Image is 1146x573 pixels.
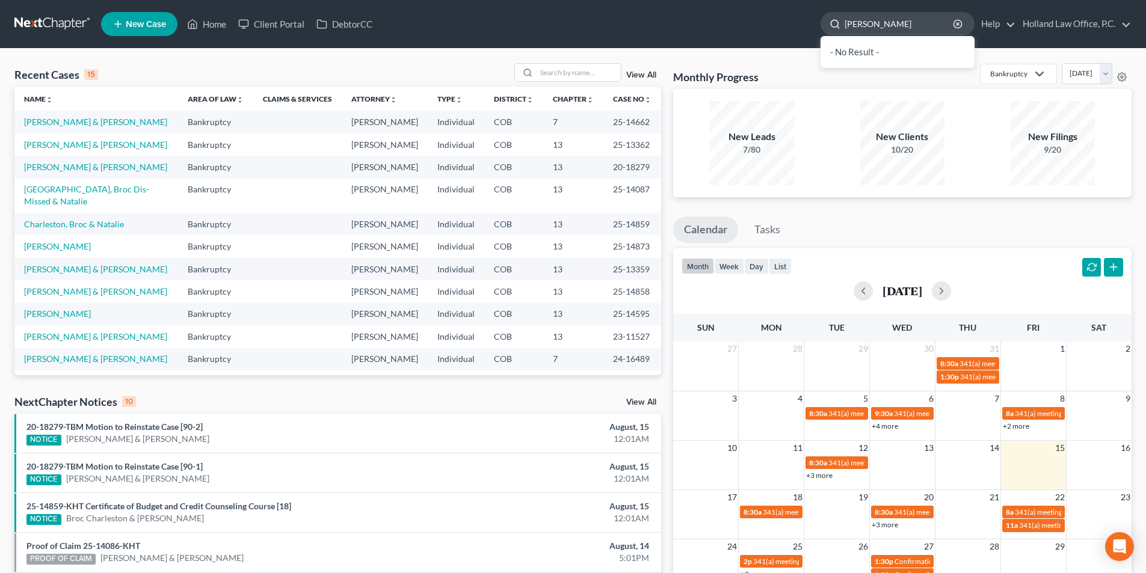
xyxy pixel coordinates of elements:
td: 25-13362 [603,133,661,156]
span: 8:30a [875,507,893,516]
h3: Monthly Progress [673,70,759,84]
span: Confirmation hearing for [PERSON_NAME] & [PERSON_NAME] [895,557,1095,566]
span: 24 [726,539,738,554]
span: 28 [792,342,804,356]
div: 12:01AM [449,433,649,445]
a: View All [626,71,656,79]
td: [PERSON_NAME] [342,303,428,325]
div: PROOF OF CLAIM [26,554,96,565]
a: Calendar [673,216,738,243]
span: 6 [928,391,935,406]
span: 8:30a [809,409,827,418]
td: 13 [543,303,603,325]
span: 21 [988,490,1000,504]
div: Recent Cases [14,67,98,82]
td: [PERSON_NAME] [342,258,428,280]
span: 8a [1006,507,1014,516]
span: 8a [1006,409,1014,418]
div: 7/80 [710,144,794,156]
a: [PERSON_NAME] & [PERSON_NAME] [66,473,209,485]
a: Attorneyunfold_more [351,94,397,103]
button: list [769,258,792,274]
td: COB [484,280,543,302]
span: Fri [1027,322,1040,332]
a: Districtunfold_more [494,94,534,103]
a: 20-18279-TBM Motion to Reinstate Case [90-1] [26,461,203,471]
span: 11 [792,441,804,455]
td: Bankruptcy [178,303,253,325]
i: unfold_more [236,96,244,103]
td: Bankruptcy [178,133,253,156]
td: Bankruptcy [178,370,253,393]
td: Bankruptcy [178,280,253,302]
span: 3 [731,391,738,406]
span: 1 [1059,342,1066,356]
td: COB [484,111,543,133]
a: Client Portal [232,13,310,35]
a: Help [975,13,1015,35]
span: 2p [744,557,752,566]
span: 341(a) meeting for [PERSON_NAME] [828,458,944,467]
td: 13 [543,235,603,257]
div: 15 [84,69,98,80]
span: 28 [988,539,1000,554]
td: COB [484,179,543,213]
td: [PERSON_NAME] [342,133,428,156]
a: 25-14859-KHT Certificate of Budget and Credit Counseling Course [18] [26,501,291,511]
span: 8:30a [744,507,762,516]
td: 13 [543,156,603,178]
a: +4 more [872,421,898,431]
td: 7 [543,370,603,393]
td: Bankruptcy [178,235,253,257]
td: Bankruptcy [178,156,253,178]
td: Individual [428,133,484,156]
a: Broc Charleston & [PERSON_NAME] [66,512,204,524]
a: Proof of Claim 25-14086-KHT [26,541,140,551]
span: 8:30a [809,458,827,467]
span: 341(a) meeting for [PERSON_NAME] [828,409,944,418]
input: Search by name... [537,64,621,81]
i: unfold_more [587,96,594,103]
td: Bankruptcy [178,348,253,370]
span: Sun [697,322,715,332]
td: 13 [543,213,603,235]
span: 19 [857,490,869,504]
td: Individual [428,179,484,213]
button: month [682,258,714,274]
i: unfold_more [644,96,652,103]
td: 13 [543,325,603,348]
span: 27 [923,539,935,554]
td: Individual [428,348,484,370]
a: View All [626,398,656,406]
th: Claims & Services [253,87,342,111]
a: +3 more [872,520,898,529]
td: [PERSON_NAME] [342,348,428,370]
a: [PERSON_NAME] & [PERSON_NAME] [24,117,167,127]
td: 25-14662 [603,111,661,133]
a: [PERSON_NAME] [24,241,91,251]
td: [PERSON_NAME] [342,111,428,133]
a: [PERSON_NAME] & [PERSON_NAME] [24,286,167,296]
span: 341(a) meeting for [PERSON_NAME] [763,507,879,516]
td: Individual [428,213,484,235]
td: 25-14873 [603,235,661,257]
td: 25-14858 [603,280,661,302]
span: 12 [857,441,869,455]
td: COB [484,133,543,156]
td: COB [484,213,543,235]
span: 14 [988,441,1000,455]
td: 13 [543,179,603,213]
a: Home [181,13,232,35]
span: 5 [862,391,869,406]
td: COB [484,370,543,393]
i: unfold_more [46,96,53,103]
span: 10 [726,441,738,455]
td: Bankruptcy [178,258,253,280]
td: COB [484,156,543,178]
td: [PERSON_NAME] [342,213,428,235]
td: [PERSON_NAME] [342,325,428,348]
button: week [714,258,744,274]
a: [PERSON_NAME] [24,308,91,319]
a: [PERSON_NAME] & [PERSON_NAME] [24,162,167,172]
div: August, 15 [449,500,649,512]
